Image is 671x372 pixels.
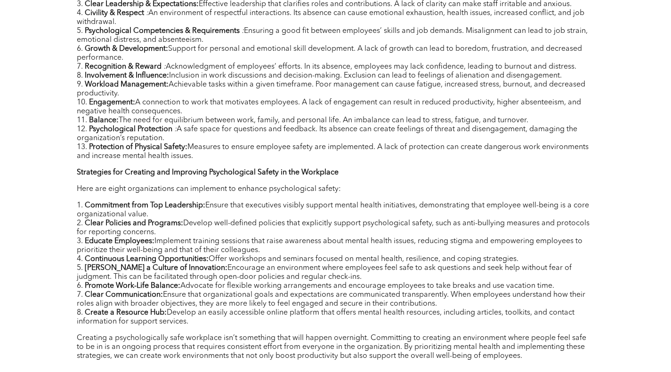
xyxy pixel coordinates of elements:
[77,169,339,176] b: Strategies for Creating and Improving Psychological Safety in the Workplace
[77,185,595,194] p: Here are eight organizations can implement to enhance psychological safety:
[89,126,172,133] b: Psychological Protection
[77,71,595,80] li: Inclusion in work discussions and decision-making. Exclusion can lead to feelings of alienation a...
[85,220,183,227] b: Clear Policies and Programs:
[89,117,119,124] b: Balance:
[77,334,595,361] p: Creating a psychologically safe workplace isn’t something that will happen overnight. Committing ...
[77,201,595,219] li: Ensure that executives visibly support mental health initiatives, demonstrating that employee wel...
[77,237,595,255] li: Implement training sessions that raise awareness about mental health issues, reducing stigma and ...
[174,126,177,133] em: :
[242,27,244,35] em: :
[77,9,595,27] li: An environment of respectful interactions. Its absence can cause emotional exhaustion, health iss...
[85,27,240,35] b: Psychological Competencies & Requirements
[85,237,154,245] b: Educate Employees:
[77,282,595,291] li: Advocate for flexible working arrangements and encourage employees to take breaks and use vacatio...
[77,291,595,309] li: Ensure that organizational goals and expectations are communicated transparently. When employees ...
[77,116,595,125] li: The need for equilibrium between work, family, and personal life. An imbalance can lead to stress...
[85,63,162,71] b: Recognition & Reward
[85,255,209,263] b: Continuous Learning Opportunities:
[85,0,199,8] b: Clear Leadership & Expectations:
[85,309,167,317] b: Create a Resource Hub:
[163,63,166,71] em: :
[85,9,144,17] b: Civility & Respect
[146,9,148,17] em: :
[77,45,595,63] li: Support for personal and emotional skill development. A lack of growth can lead to boredom, frust...
[85,81,169,88] b: Workload Management:
[85,45,168,53] b: Growth & Development:
[77,143,595,161] li: Measures to ensure employee safety are implemented. A lack of protection can create dangerous wor...
[85,291,163,299] b: Clear Communication:
[77,309,595,326] li: Develop an easily accessible online platform that offers mental health resources, including artic...
[85,264,227,272] b: [PERSON_NAME] a Culture of Innovation:
[77,264,595,282] li: Encourage an environment where employees feel safe to ask questions and seek help without fear of...
[85,202,205,209] b: Commitment from Top Leadership:
[77,27,595,45] li: Ensuring a good fit between employees’ skills and job demands. Misalignment can lead to job strai...
[77,219,595,237] li: Develop well-defined policies that explicitly support psychological safety, such as anti-bullying...
[89,99,135,106] b: Engagement:
[85,282,180,290] b: Promote Work-Life Balance:
[85,72,169,79] b: Involvement & Influence:
[89,143,187,151] b: Protection of Physical Safety:
[77,63,595,71] li: Acknowledgment of employees’ efforts. In its absence, employees may lack confidence, leading to b...
[77,125,595,143] li: A safe space for questions and feedback. Its absence can create feelings of threat and disengagem...
[77,80,595,98] li: Achievable tasks within a given timeframe. Poor management can cause fatigue, increased stress, b...
[77,255,595,264] li: Offer workshops and seminars focused on mental health, resilience, and coping strategies.
[77,98,595,116] li: A connection to work that motivates employees. A lack of engagement can result in reduced product...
